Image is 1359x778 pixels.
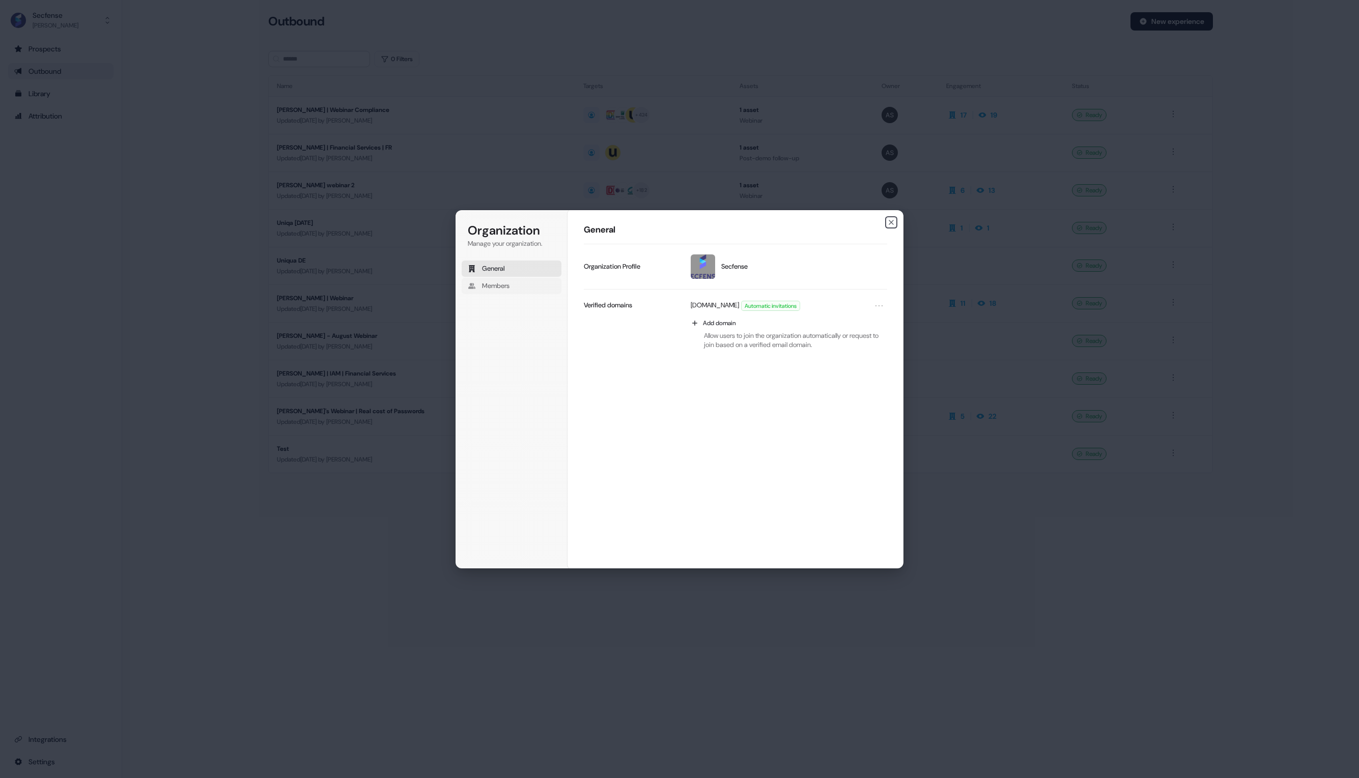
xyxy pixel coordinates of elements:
button: General [462,261,561,277]
img: Secfense [691,254,715,279]
span: Secfense [721,262,748,271]
h1: Organization [468,222,555,239]
span: Automatic invitations [742,301,800,310]
button: Add domain [686,315,887,331]
button: Members [462,278,561,294]
span: Members [482,281,509,291]
p: Manage your organization. [468,239,555,248]
p: Organization Profile [584,262,640,271]
p: Verified domains [584,301,632,310]
span: General [482,264,505,273]
button: Open menu [873,300,885,312]
p: Allow users to join the organization automatically or request to join based on a verified email d... [686,331,887,350]
span: Add domain [703,319,736,327]
h1: General [584,224,887,236]
p: [DOMAIN_NAME] [691,301,739,311]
